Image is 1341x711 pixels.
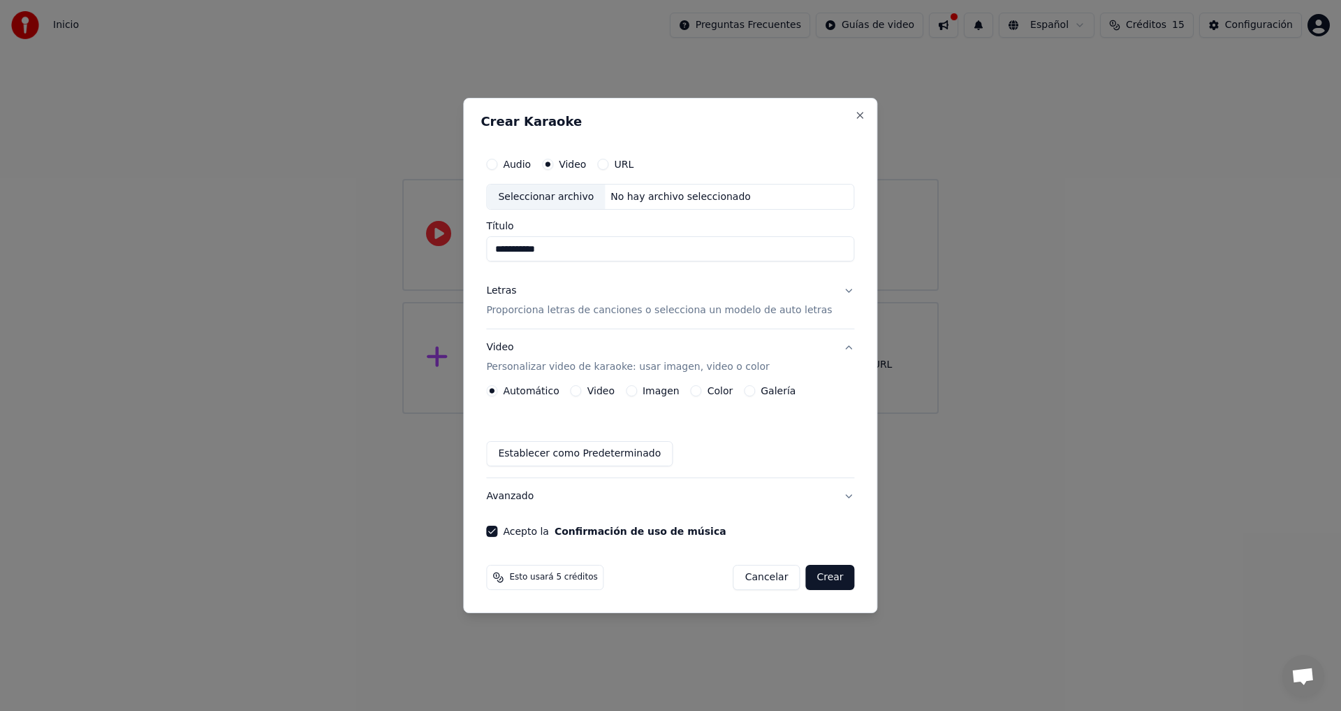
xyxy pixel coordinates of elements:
button: LetrasProporciona letras de canciones o selecciona un modelo de auto letras [486,273,854,329]
label: Imagen [643,386,680,396]
label: Título [486,222,854,231]
label: Audio [503,159,531,169]
div: Letras [486,285,516,299]
label: Video [587,386,615,396]
button: VideoPersonalizar video de karaoke: usar imagen, video o color [486,330,854,386]
button: Establecer como Predeterminado [486,441,673,466]
span: Esto usará 5 créditos [509,572,597,583]
button: Crear [805,565,854,590]
h2: Crear Karaoke [481,115,860,128]
div: Seleccionar archivo [487,185,605,210]
div: Video [486,341,769,375]
label: Video [559,159,586,169]
label: URL [614,159,633,169]
div: No hay archivo seleccionado [605,190,756,204]
div: VideoPersonalizar video de karaoke: usar imagen, video o color [486,385,854,477]
p: Proporciona letras de canciones o selecciona un modelo de auto letras [486,304,832,318]
label: Acepto la [503,526,726,536]
button: Avanzado [486,478,854,515]
button: Cancelar [733,565,800,590]
button: Acepto la [555,526,726,536]
label: Automático [503,386,559,396]
label: Galería [761,386,796,396]
label: Color [708,386,733,396]
p: Personalizar video de karaoke: usar imagen, video o color [486,360,769,374]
